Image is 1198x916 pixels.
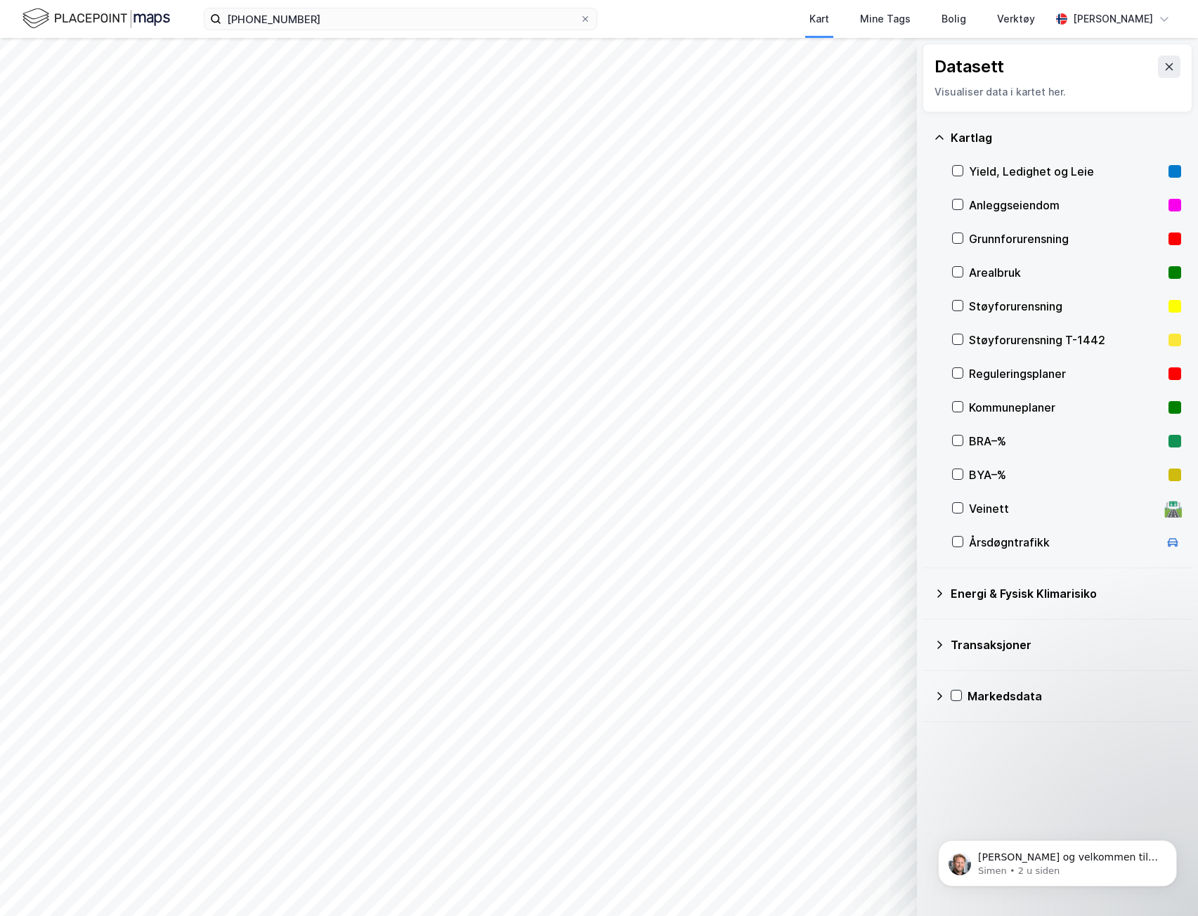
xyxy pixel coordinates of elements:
[969,197,1163,214] div: Anleggseiendom
[997,11,1035,27] div: Verktøy
[969,433,1163,450] div: BRA–%
[942,11,966,27] div: Bolig
[951,585,1181,602] div: Energi & Fysisk Klimarisiko
[969,365,1163,382] div: Reguleringsplaner
[968,688,1181,705] div: Markedsdata
[935,84,1180,100] div: Visualiser data i kartet her.
[969,466,1163,483] div: BYA–%
[935,55,1004,78] div: Datasett
[221,8,580,30] input: Søk på adresse, matrikkel, gårdeiere, leietakere eller personer
[969,264,1163,281] div: Arealbruk
[917,811,1198,909] iframe: Intercom notifications melding
[951,636,1181,653] div: Transaksjoner
[1073,11,1153,27] div: [PERSON_NAME]
[969,332,1163,348] div: Støyforurensning T-1442
[969,163,1163,180] div: Yield, Ledighet og Leie
[22,6,170,31] img: logo.f888ab2527a4732fd821a326f86c7f29.svg
[951,129,1181,146] div: Kartlag
[969,230,1163,247] div: Grunnforurensning
[969,534,1159,551] div: Årsdøgntrafikk
[969,298,1163,315] div: Støyforurensning
[1164,499,1183,518] div: 🛣️
[809,11,829,27] div: Kart
[969,500,1159,517] div: Veinett
[969,399,1163,416] div: Kommuneplaner
[860,11,911,27] div: Mine Tags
